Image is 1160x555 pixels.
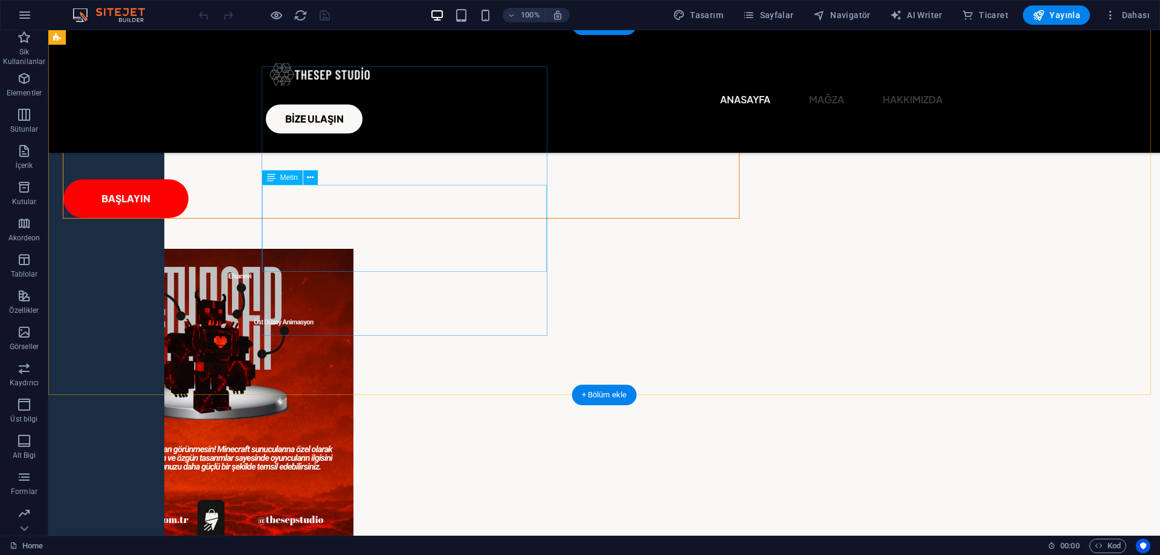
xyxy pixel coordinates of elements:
span: Kod [1095,539,1121,553]
p: Kaydırıcı [10,378,39,388]
p: İçerik [15,161,33,170]
p: Üst bilgi [10,414,37,424]
p: Akordeon [8,233,40,243]
p: Görseller [10,342,39,351]
p: Formlar [11,487,37,496]
button: Tasarım [668,5,728,25]
span: Sayfalar [743,9,794,21]
button: Sayfalar [738,5,799,25]
span: Yayınla [1033,9,1080,21]
img: Editor Logo [69,8,160,22]
button: Navigatör [808,5,875,25]
button: Usercentrics [1136,539,1150,553]
span: 00 00 [1060,539,1079,553]
span: Tasarım [673,9,723,21]
span: Dahası [1104,9,1150,21]
a: Seçimi iptal etmek için tıkla. Sayfaları açmak için çift tıkla [10,539,43,553]
span: AI Writer [890,9,942,21]
button: Ticaret [957,5,1013,25]
p: Alt Bigi [13,451,36,460]
p: Sütunlar [10,124,39,134]
i: Yeniden boyutlandırmada yakınlaştırma düzeyini seçilen cihaza uyacak şekilde otomatik olarak ayarla. [552,10,563,21]
h6: Oturum süresi [1048,539,1080,553]
p: Özellikler [9,306,39,315]
p: Elementler [7,88,42,98]
span: : [1069,541,1071,550]
p: Tablolar [11,269,38,279]
span: Metin [280,174,298,181]
button: Dahası [1100,5,1155,25]
div: Tasarım (Ctrl+Alt+Y) [668,5,728,25]
span: Ticaret [962,9,1008,21]
button: Ön izleme modundan çıkıp düzenlemeye devam etmek için buraya tıklayın [269,8,283,22]
span: Navigatör [813,9,871,21]
button: Kod [1089,539,1126,553]
button: AI Writer [885,5,947,25]
p: Kutular [12,197,37,207]
h6: 100% [521,8,540,22]
button: Yayınla [1023,5,1090,25]
button: 100% [503,8,546,22]
div: + Bölüm ekle [572,385,637,405]
button: reload [293,8,308,22]
i: Sayfayı yeniden yükleyin [294,8,308,22]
